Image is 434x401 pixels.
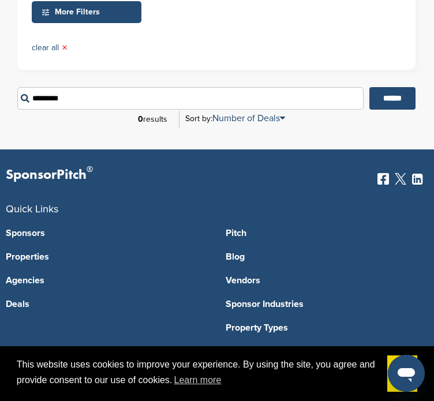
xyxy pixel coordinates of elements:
div: results [132,110,173,129]
a: Sponsor Industries [226,299,428,309]
a: Deals [6,299,208,309]
a: clear all× [32,42,401,54]
a: learn more about cookies [172,372,223,389]
a: Sponsors [6,228,208,238]
span: × [62,42,68,54]
iframe: Button to launch messaging window [388,355,425,392]
a: Blog [226,252,428,261]
a: Pitch [226,228,428,238]
p: SponsorPitch [6,167,93,183]
a: Agencies [6,276,208,285]
span: More Filters [41,6,136,18]
img: Twitter [395,173,406,185]
span: ® [87,162,93,177]
div: Sort by: [185,114,285,123]
b: 0 [138,114,143,124]
span: This website uses cookies to improve your experience. By using the site, you agree and provide co... [17,358,379,389]
a: Number of Deals [212,113,285,124]
span: Quick Links [6,203,58,215]
a: Vendors [226,276,428,285]
a: Properties [6,252,208,261]
a: dismiss cookie message [387,355,417,392]
img: Facebook [377,173,389,185]
a: Property Types [226,323,428,332]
